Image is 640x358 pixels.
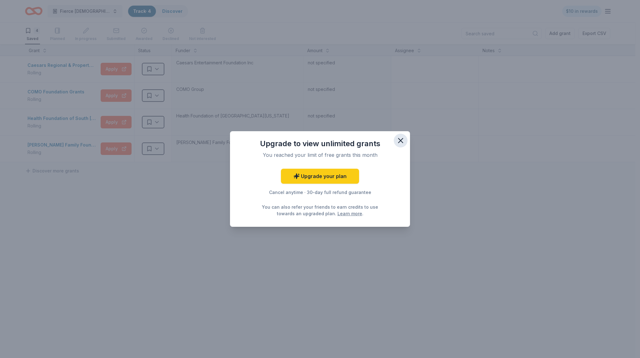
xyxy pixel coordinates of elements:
[250,151,390,159] div: You reached your limit of free grants this month
[242,139,397,149] div: Upgrade to view unlimited grants
[242,189,397,196] div: Cancel anytime · 30-day full refund guarantee
[337,210,362,217] a: Learn more
[260,204,380,217] div: You can also refer your friends to earn credits to use towards an upgraded plan. .
[281,169,359,184] a: Upgrade your plan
